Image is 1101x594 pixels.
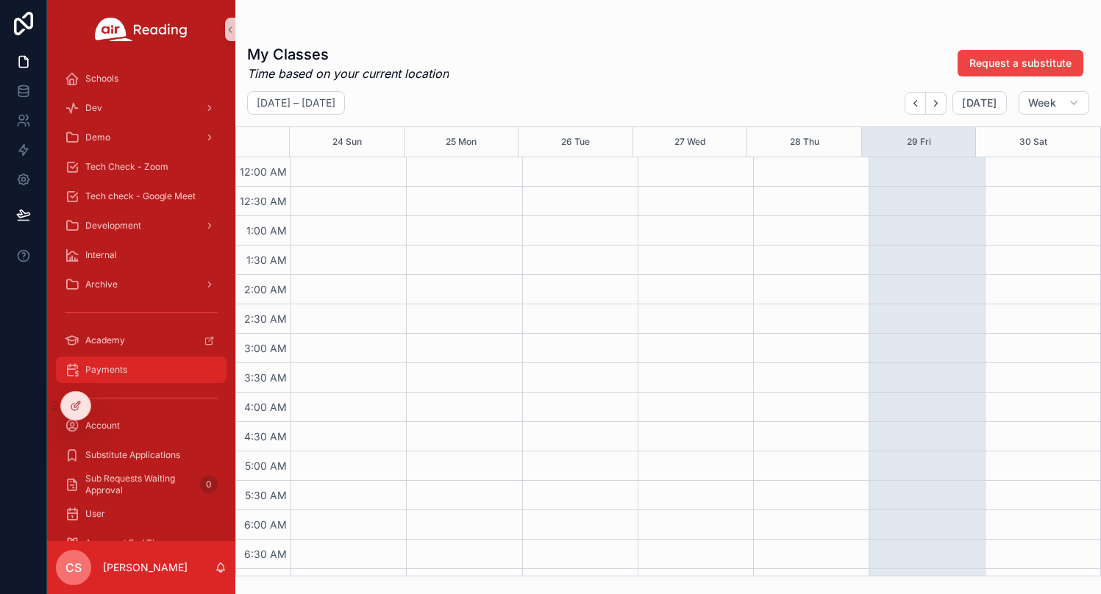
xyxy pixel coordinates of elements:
[969,56,1072,71] span: Request a substitute
[85,102,102,114] span: Dev
[56,154,227,180] a: Tech Check - Zoom
[247,44,449,65] h1: My Classes
[65,559,82,576] span: CS
[952,91,1006,115] button: [DATE]
[56,124,227,151] a: Demo
[85,420,120,432] span: Account
[56,271,227,298] a: Archive
[790,127,819,157] button: 28 Thu
[240,548,291,560] span: 6:30 AM
[240,401,291,413] span: 4:00 AM
[56,530,227,557] a: Assement End Times
[332,127,362,157] button: 24 Sun
[236,195,291,207] span: 12:30 AM
[56,442,227,468] a: Substitute Applications
[85,334,125,346] span: Academy
[56,65,227,92] a: Schools
[1028,96,1056,110] span: Week
[85,449,180,461] span: Substitute Applications
[85,220,141,232] span: Development
[56,242,227,268] a: Internal
[56,327,227,354] a: Academy
[240,283,291,296] span: 2:00 AM
[905,92,926,115] button: Back
[241,489,291,501] span: 5:30 AM
[85,508,105,520] span: User
[85,73,118,85] span: Schools
[240,342,291,354] span: 3:00 AM
[240,430,291,443] span: 4:30 AM
[103,560,188,575] p: [PERSON_NAME]
[56,501,227,527] a: User
[85,279,118,290] span: Archive
[95,18,188,41] img: App logo
[243,224,291,237] span: 1:00 AM
[926,92,947,115] button: Next
[1019,91,1089,115] button: Week
[907,127,931,157] button: 29 Fri
[236,165,291,178] span: 12:00 AM
[85,249,117,261] span: Internal
[240,312,291,325] span: 2:30 AM
[243,254,291,266] span: 1:30 AM
[247,65,449,82] em: Time based on your current location
[85,473,194,496] span: Sub Requests Waiting Approval
[240,371,291,384] span: 3:30 AM
[561,127,590,157] button: 26 Tue
[85,190,196,202] span: Tech check - Google Meet
[85,537,172,549] span: Assement End Times
[56,183,227,210] a: Tech check - Google Meet
[446,127,477,157] button: 25 Mon
[56,471,227,498] a: Sub Requests Waiting Approval0
[674,127,705,157] button: 27 Wed
[241,459,291,472] span: 5:00 AM
[958,50,1083,76] button: Request a substitute
[85,132,110,143] span: Demo
[56,95,227,121] a: Dev
[47,59,235,541] div: scrollable content
[56,357,227,383] a: Payments
[56,412,227,439] a: Account
[240,518,291,531] span: 6:00 AM
[200,476,218,493] div: 0
[85,364,127,376] span: Payments
[85,161,168,173] span: Tech Check - Zoom
[56,212,227,239] a: Development
[962,96,997,110] span: [DATE]
[1019,127,1047,157] button: 30 Sat
[257,96,335,110] h2: [DATE] – [DATE]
